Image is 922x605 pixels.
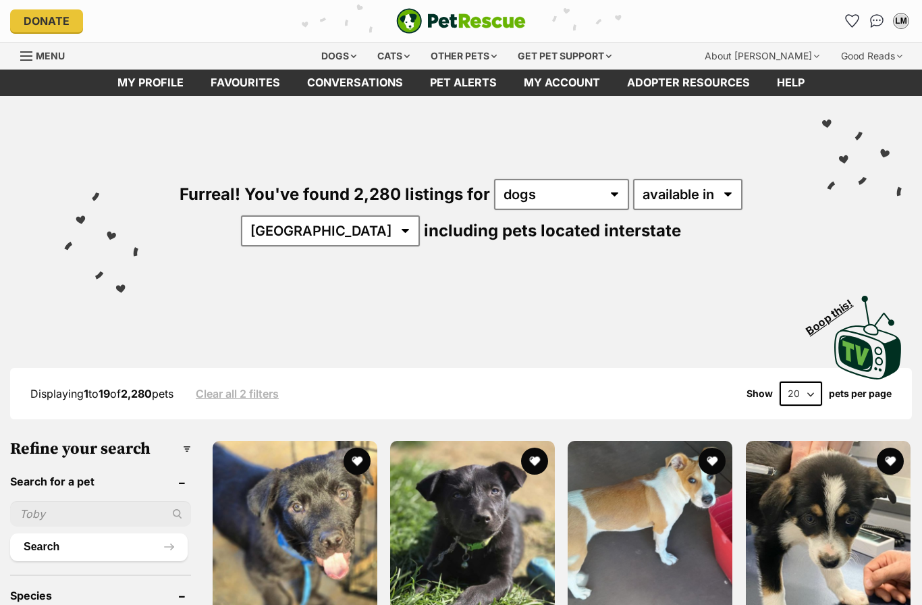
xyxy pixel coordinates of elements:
button: favourite [521,448,548,475]
ul: Account quick links [842,10,912,32]
header: Search for a pet [10,475,191,488]
label: pets per page [829,388,892,399]
span: including pets located interstate [424,221,681,240]
input: Toby [10,501,191,527]
img: logo-e224e6f780fb5917bec1dbf3a21bbac754714ae5b6737aabdf751b685950b380.svg [396,8,526,34]
strong: 1 [84,387,88,400]
a: Adopter resources [614,70,763,96]
img: PetRescue TV logo [834,296,902,379]
a: Favourites [842,10,863,32]
a: Pet alerts [416,70,510,96]
div: Other pets [421,43,506,70]
div: Get pet support [508,43,621,70]
button: favourite [877,448,904,475]
a: Conversations [866,10,888,32]
strong: 19 [99,387,110,400]
a: Boop this! [834,284,902,382]
div: Cats [368,43,419,70]
div: LM [894,14,908,28]
img: chat-41dd97257d64d25036548639549fe6c8038ab92f7586957e7f3b1b290dea8141.svg [870,14,884,28]
div: About [PERSON_NAME] [695,43,829,70]
span: Furreal! You've found 2,280 listings for [180,184,490,204]
button: favourite [344,448,371,475]
button: favourite [699,448,726,475]
a: PetRescue [396,8,526,34]
a: Menu [20,43,74,67]
span: Displaying to of pets [30,387,173,400]
span: Menu [36,50,65,61]
div: Dogs [312,43,366,70]
a: My profile [104,70,197,96]
a: Clear all 2 filters [196,388,279,400]
div: Good Reads [832,43,912,70]
a: My account [510,70,614,96]
h3: Refine your search [10,440,191,458]
span: Show [747,388,773,399]
a: conversations [294,70,416,96]
span: Boop this! [804,288,866,337]
button: Search [10,533,188,560]
header: Species [10,589,191,602]
a: Help [763,70,818,96]
a: Donate [10,9,83,32]
a: Favourites [197,70,294,96]
button: My account [890,10,912,32]
strong: 2,280 [121,387,152,400]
